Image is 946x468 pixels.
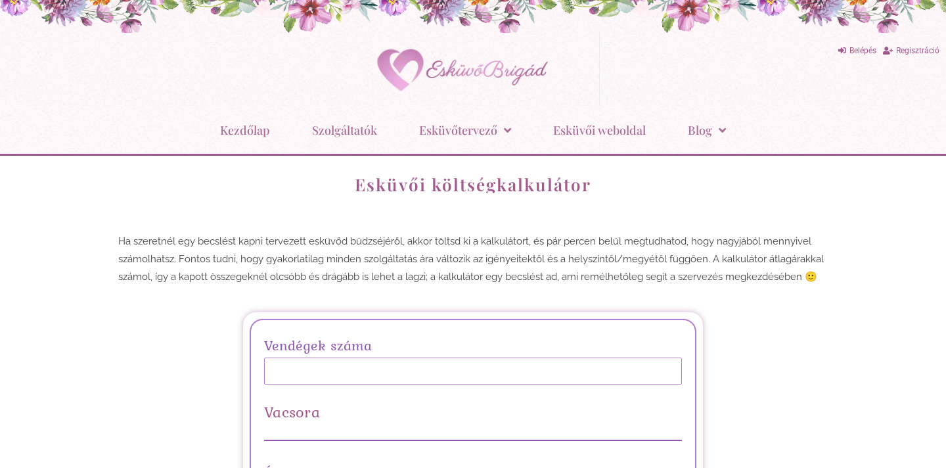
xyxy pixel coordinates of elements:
span: Belépés [849,46,876,55]
label: Vendégek száma [264,333,682,358]
a: Esküvőtervező [419,113,511,147]
h2: Vacsora [264,404,682,420]
a: Regisztráció [883,42,939,60]
a: Belépés [838,42,876,60]
a: Blog [688,113,726,147]
a: Esküvői weboldal [553,113,646,147]
nav: Menu [7,113,939,147]
a: Szolgáltatók [312,113,377,147]
a: Kezdőlap [220,113,270,147]
span: Regisztráció [896,46,939,55]
h1: Esküvői költségkalkulátor [118,175,828,193]
p: Ha szeretnél egy becslést kapni tervezett esküvőd büdzséjéről, akkor töltsd ki a kalkulátort, és ... [118,233,828,286]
